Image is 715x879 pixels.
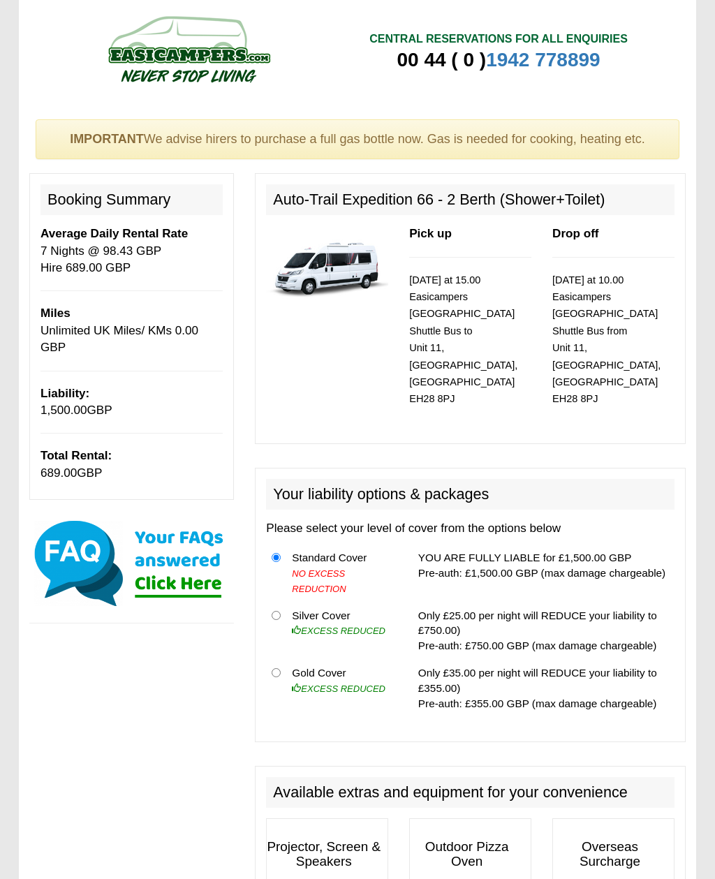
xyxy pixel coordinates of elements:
[266,184,675,215] h2: Auto-Trail Expedition 66 - 2 Berth (Shower+Toilet)
[409,227,452,240] b: Pick up
[40,466,77,480] span: 689.00
[410,833,531,876] h3: Outdoor Pizza Oven
[40,448,223,482] p: GBP
[286,660,398,717] td: Gold Cover
[29,518,234,609] img: Click here for our most common FAQs
[266,777,675,808] h2: Available extras and equipment for your convenience
[266,520,675,537] p: Please select your level of cover from the options below
[413,545,675,603] td: YOU ARE FULLY LIABLE for £1,500.00 GBP Pre-auth: £1,500.00 GBP (max damage chargeable)
[292,626,385,636] i: EXCESS REDUCED
[286,545,398,603] td: Standard Cover
[552,227,598,240] b: Drop off
[70,132,144,146] strong: IMPORTANT
[413,602,675,660] td: Only £25.00 per night will REDUCE your liability to £750.00) Pre-auth: £750.00 GBP (max damage ch...
[266,479,675,510] h2: Your liability options & packages
[40,387,89,400] b: Liability:
[40,184,223,215] h2: Booking Summary
[552,274,661,405] small: [DATE] at 10.00 Easicampers [GEOGRAPHIC_DATA] Shuttle Bus from Unit 11, [GEOGRAPHIC_DATA], [GEOGR...
[40,226,223,276] p: 7 Nights @ 98.43 GBP Hire 689.00 GBP
[369,31,628,47] div: CENTRAL RESERVATIONS FOR ALL ENQUIRIES
[286,602,398,660] td: Silver Cover
[486,49,600,71] a: 1942 778899
[267,833,388,876] h3: Projector, Screen & Speakers
[40,449,112,462] b: Total Rental:
[40,385,223,420] p: GBP
[40,404,87,417] span: 1,500.00
[56,10,321,87] img: campers-checkout-logo.png
[292,684,385,694] i: EXCESS REDUCED
[369,47,628,73] div: 00 44 ( 0 )
[292,568,346,594] i: NO EXCESS REDUCTION
[36,119,679,160] div: We advise hirers to purchase a full gas bottle now. Gas is needed for cooking, heating etc.
[40,227,188,240] b: Average Daily Rental Rate
[409,274,517,405] small: [DATE] at 15.00 Easicampers [GEOGRAPHIC_DATA] Shuttle Bus to Unit 11, [GEOGRAPHIC_DATA], [GEOGRAP...
[413,660,675,717] td: Only £35.00 per night will REDUCE your liability to £355.00) Pre-auth: £355.00 GBP (max damage ch...
[553,833,674,876] h3: Overseas Surcharge
[266,226,388,304] img: 339.jpg
[40,306,71,320] b: Miles
[40,305,223,356] p: Unlimited UK Miles/ KMs 0.00 GBP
